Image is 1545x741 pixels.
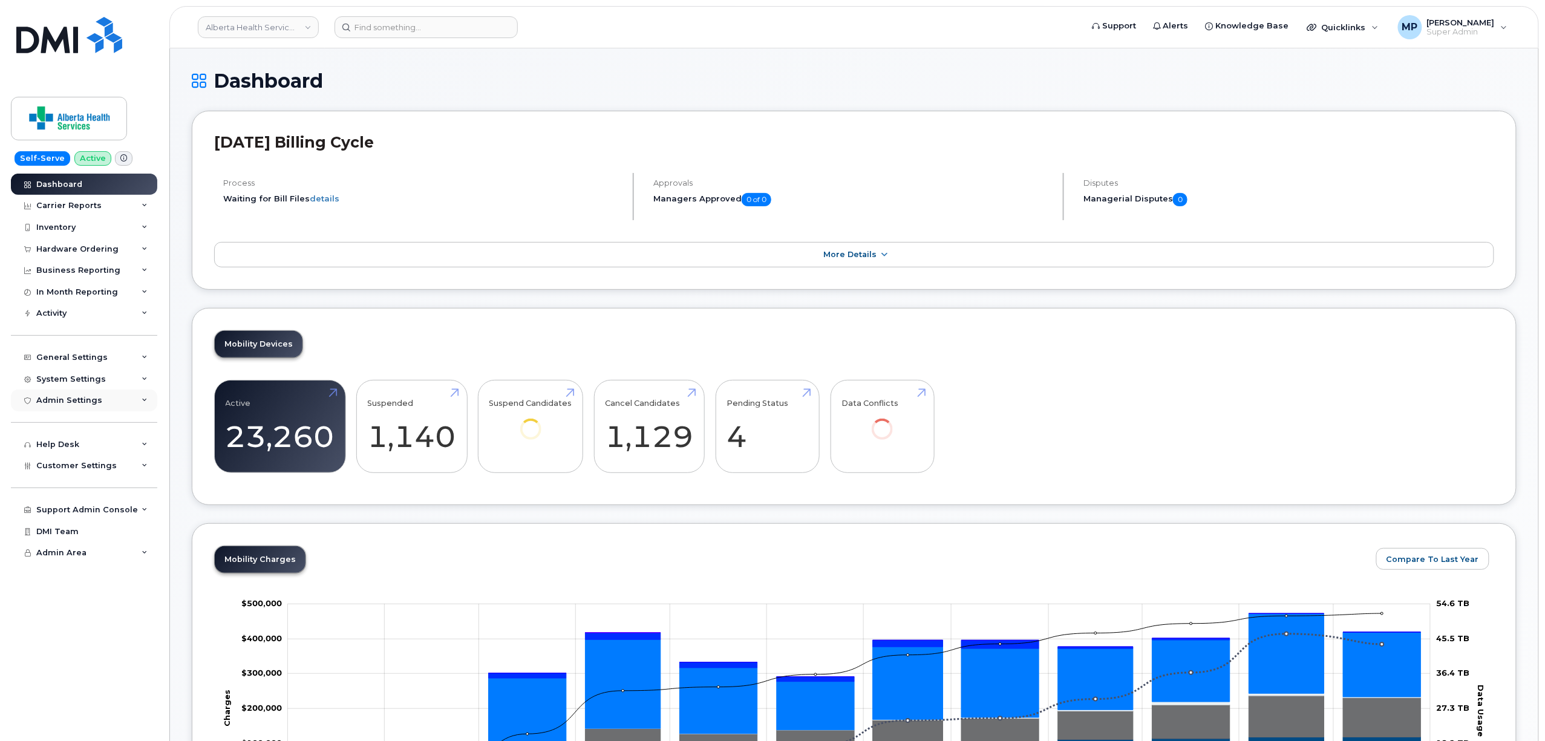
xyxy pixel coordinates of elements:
[215,546,305,573] a: Mobility Charges
[310,194,339,203] a: details
[241,703,282,713] g: $0
[1437,598,1470,608] tspan: 54.6 TB
[226,387,335,466] a: Active 23,260
[192,70,1517,91] h1: Dashboard
[241,703,282,713] tspan: $200,000
[605,387,693,466] a: Cancel Candidates 1,129
[241,598,282,608] g: $0
[727,387,808,466] a: Pending Status 4
[241,633,282,643] tspan: $400,000
[223,193,622,204] li: Waiting for Bill Files
[241,668,282,677] tspan: $300,000
[1476,685,1486,737] tspan: Data Usage
[215,331,302,357] a: Mobility Devices
[241,633,282,643] g: $0
[1173,193,1187,206] span: 0
[223,178,622,188] h4: Process
[241,668,282,677] g: $0
[1083,193,1494,206] h5: Managerial Disputes
[1437,633,1470,643] tspan: 45.5 TB
[841,387,923,456] a: Data Conflicts
[653,193,1053,206] h5: Managers Approved
[368,387,456,466] a: Suspended 1,140
[489,387,572,456] a: Suspend Candidates
[1437,668,1470,677] tspan: 36.4 TB
[1387,553,1479,565] span: Compare To Last Year
[742,193,771,206] span: 0 of 0
[653,178,1053,188] h4: Approvals
[1376,548,1489,570] button: Compare To Last Year
[241,598,282,608] tspan: $500,000
[221,690,231,726] tspan: Charges
[823,250,877,259] span: More Details
[214,133,1494,151] h2: [DATE] Billing Cycle
[1437,703,1470,713] tspan: 27.3 TB
[1083,178,1494,188] h4: Disputes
